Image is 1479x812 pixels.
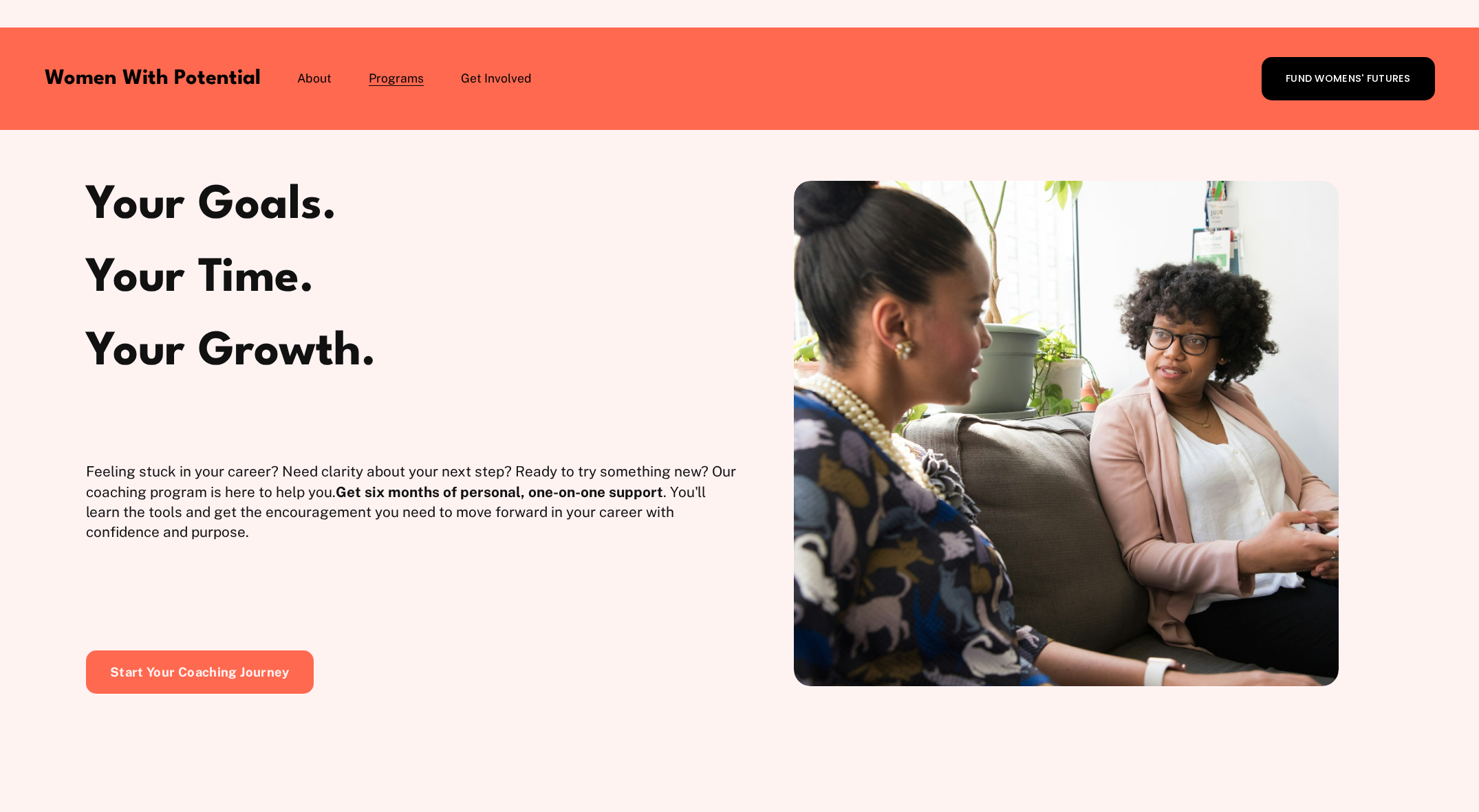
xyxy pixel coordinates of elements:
[369,70,424,87] span: Programs
[86,181,739,232] h1: Your Goals.
[297,69,332,89] a: folder dropdown
[86,254,739,305] h1: Your Time.
[461,70,532,87] span: Get Involved
[336,483,663,501] strong: Get six months of personal, one-on-one support
[86,650,313,694] a: Start Your Coaching Journey
[86,330,376,375] span: Your Growth.
[461,69,532,89] a: folder dropdown
[297,70,332,87] span: About
[45,69,261,89] a: Women With Potential
[369,69,424,89] a: folder dropdown
[86,461,739,542] p: Feeling stuck in your career? Need clarity about your next step? Ready to try something new? Our ...
[1262,57,1434,100] a: FUND WOMENS' FUTURES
